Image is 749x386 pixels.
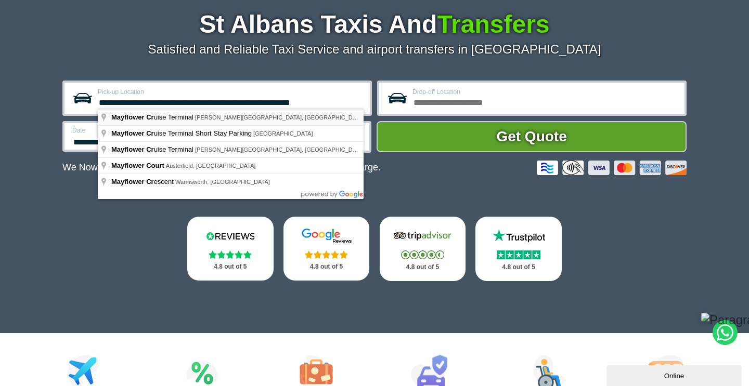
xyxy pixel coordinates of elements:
button: Get Quote [377,121,687,152]
p: Satisfied and Reliable Taxi Service and airport transfers in [GEOGRAPHIC_DATA] [62,42,687,57]
img: Tripadvisor [391,228,454,244]
span: Mayflower Cr [111,113,154,121]
img: Stars [209,250,252,259]
img: Stars [497,250,540,259]
label: Pick-up Location [98,89,364,95]
p: 4.8 out of 5 [487,261,550,274]
p: 4.8 out of 5 [199,260,262,273]
span: Mayflower Court [111,162,164,169]
span: uise Terminal Short Stay Parking [111,129,253,137]
h1: St Albans Taxis And [62,12,687,37]
span: Mayflower Cr [111,178,154,185]
span: escent [111,178,175,185]
img: Trustpilot [487,228,550,244]
span: uise Terminal [111,145,195,153]
p: 4.8 out of 5 [391,261,455,274]
a: Trustpilot Stars 4.8 out of 5 [475,217,562,281]
p: 4.8 out of 5 [295,260,358,273]
img: Reviews.io [199,228,262,244]
label: Date [72,127,206,134]
span: [PERSON_NAME][GEOGRAPHIC_DATA], [GEOGRAPHIC_DATA] [195,114,365,121]
a: Google Stars 4.8 out of 5 [283,217,370,281]
img: Credit And Debit Cards [537,161,687,175]
span: Warmsworth, [GEOGRAPHIC_DATA] [175,179,270,185]
img: Stars [401,250,444,259]
a: Reviews.io Stars 4.8 out of 5 [187,217,274,281]
p: We Now Accept Card & Contactless Payment In [62,162,381,173]
span: Mayflower Cr [111,145,154,153]
span: [GEOGRAPHIC_DATA] [253,130,313,137]
span: [PERSON_NAME][GEOGRAPHIC_DATA], [GEOGRAPHIC_DATA] [195,147,365,153]
img: Stars [305,250,348,259]
span: Mayflower Cr [111,129,154,137]
span: Transfers [437,10,549,38]
span: Austerfield, [GEOGRAPHIC_DATA] [166,163,256,169]
img: Google [295,228,358,244]
a: Tripadvisor Stars 4.8 out of 5 [380,217,466,281]
iframe: chat widget [606,363,744,386]
label: Drop-off Location [412,89,678,95]
span: uise Terminal [111,113,195,121]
